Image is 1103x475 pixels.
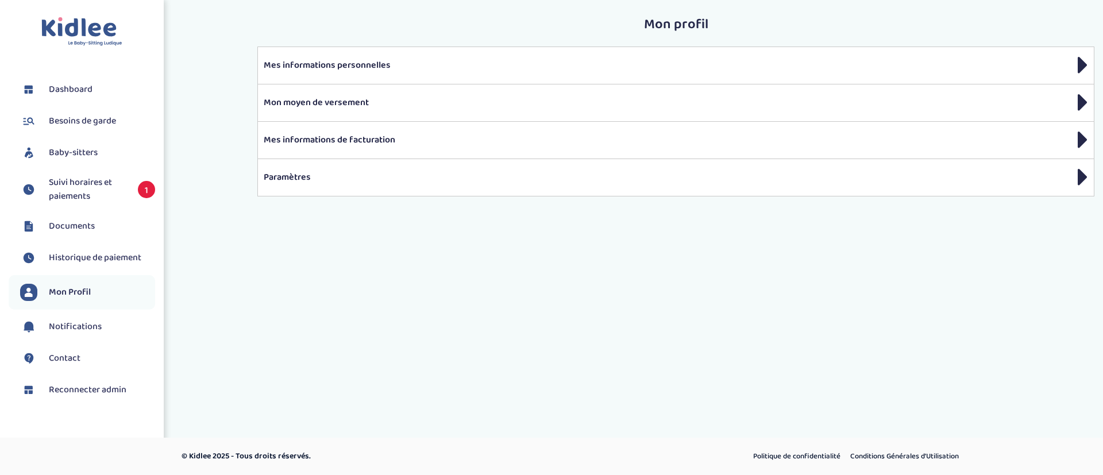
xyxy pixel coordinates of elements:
[20,318,37,335] img: notification.svg
[257,17,1094,32] h2: Mon profil
[49,352,80,365] span: Contact
[20,81,37,98] img: dashboard.svg
[20,181,37,198] img: suivihoraire.svg
[49,320,102,334] span: Notifications
[49,176,126,203] span: Suivi horaires et paiements
[41,17,122,47] img: logo.svg
[49,251,141,265] span: Historique de paiement
[138,181,155,198] span: 1
[20,249,155,267] a: Historique de paiement
[49,146,98,160] span: Baby-sitters
[264,171,1088,184] p: Paramètres
[20,113,155,130] a: Besoins de garde
[20,381,155,399] a: Reconnecter admin
[182,450,600,462] p: © Kidlee 2025 - Tous droits réservés.
[20,350,37,367] img: contact.svg
[49,83,92,96] span: Dashboard
[49,383,126,397] span: Reconnecter admin
[49,219,95,233] span: Documents
[49,285,91,299] span: Mon Profil
[49,114,116,128] span: Besoins de garde
[20,249,37,267] img: suivihoraire.svg
[264,59,1088,72] p: Mes informations personnelles
[20,218,37,235] img: documents.svg
[749,449,844,464] a: Politique de confidentialité
[20,144,155,161] a: Baby-sitters
[20,218,155,235] a: Documents
[20,381,37,399] img: dashboard.svg
[20,144,37,161] img: babysitters.svg
[20,284,37,301] img: profil.svg
[20,176,155,203] a: Suivi horaires et paiements 1
[20,350,155,367] a: Contact
[264,96,1088,110] p: Mon moyen de versement
[846,449,963,464] a: Conditions Générales d’Utilisation
[20,318,155,335] a: Notifications
[20,113,37,130] img: besoin.svg
[20,284,155,301] a: Mon Profil
[264,133,1088,147] p: Mes informations de facturation
[20,81,155,98] a: Dashboard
